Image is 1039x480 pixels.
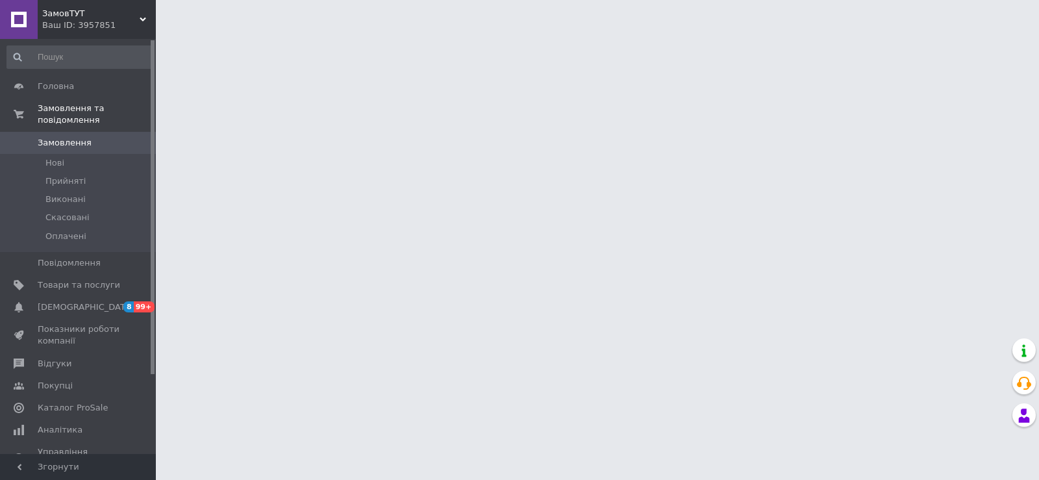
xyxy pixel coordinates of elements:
span: Каталог ProSale [38,402,108,414]
span: Оплачені [45,231,86,242]
span: [DEMOGRAPHIC_DATA] [38,301,134,313]
span: Показники роботи компанії [38,323,120,347]
span: Головна [38,81,74,92]
span: Товари та послуги [38,279,120,291]
span: Скасовані [45,212,90,223]
span: Нові [45,157,64,169]
span: Повідомлення [38,257,101,269]
span: 8 [123,301,134,312]
span: Покупці [38,380,73,392]
span: Відгуки [38,358,71,370]
span: Аналітика [38,424,82,436]
span: Прийняті [45,175,86,187]
span: ЗамовТУТ [42,8,140,19]
span: 99+ [134,301,155,312]
span: Управління сайтом [38,446,120,470]
span: Замовлення та повідомлення [38,103,156,126]
input: Пошук [6,45,153,69]
span: Замовлення [38,137,92,149]
span: Виконані [45,194,86,205]
div: Ваш ID: 3957851 [42,19,156,31]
